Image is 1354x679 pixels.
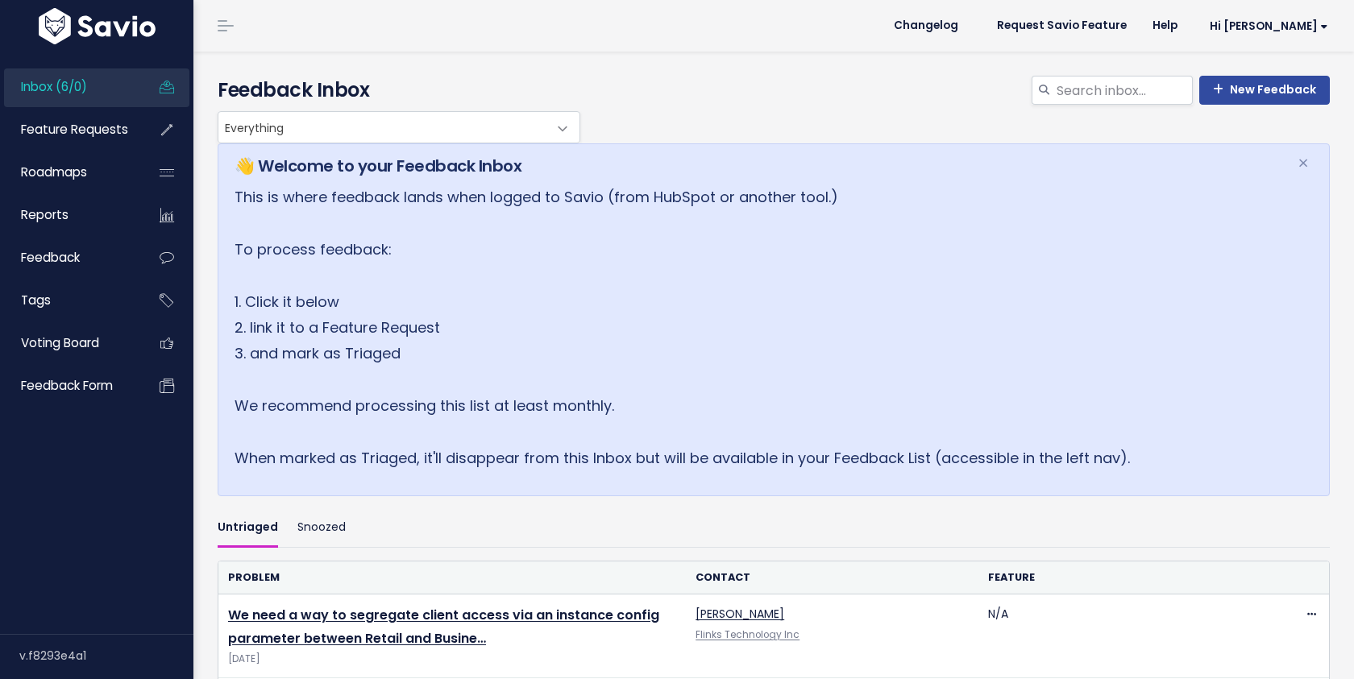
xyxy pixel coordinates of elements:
td: N/A [978,594,1271,678]
span: Voting Board [21,334,99,351]
a: Help [1140,14,1190,38]
ul: Filter feature requests [218,509,1330,547]
span: Roadmaps [21,164,87,180]
span: Hi [PERSON_NAME] [1210,20,1328,32]
span: Everything [218,111,580,143]
input: Search inbox... [1055,76,1193,105]
th: Contact [686,561,978,594]
span: Feedback [21,249,80,266]
span: Reports [21,206,69,223]
a: Voting Board [4,325,134,362]
a: We need a way to segregate client access via an instance config parameter between Retail and Busine… [228,606,659,648]
a: Tags [4,282,134,319]
a: Snoozed [297,509,346,547]
th: Feature [978,561,1271,594]
a: Untriaged [218,509,278,547]
h5: 👋 Welcome to your Feedback Inbox [235,154,1277,178]
a: Feature Requests [4,111,134,148]
a: Reports [4,197,134,234]
h4: Feedback Inbox [218,76,1330,105]
a: Feedback form [4,367,134,404]
span: Feedback form [21,377,113,394]
span: [DATE] [228,651,676,668]
a: [PERSON_NAME] [696,606,784,622]
span: Tags [21,292,51,308]
a: Hi [PERSON_NAME] [1190,14,1341,39]
span: Feature Requests [21,121,128,138]
a: Request Savio Feature [984,14,1140,38]
a: Roadmaps [4,154,134,191]
a: New Feedback [1199,76,1330,105]
span: × [1298,150,1309,176]
a: Inbox (6/0) [4,68,134,106]
div: v.f8293e4a1 [19,635,193,677]
a: Feedback [4,239,134,276]
button: Close [1281,144,1325,183]
span: Inbox (6/0) [21,78,87,95]
p: This is where feedback lands when logged to Savio (from HubSpot or another tool.) To process feed... [235,184,1277,471]
img: logo-white.9d6f32f41409.svg [35,8,160,44]
span: Changelog [894,20,958,31]
th: Problem [218,561,686,594]
span: Everything [218,112,547,143]
a: Flinks Technology Inc [696,628,800,641]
